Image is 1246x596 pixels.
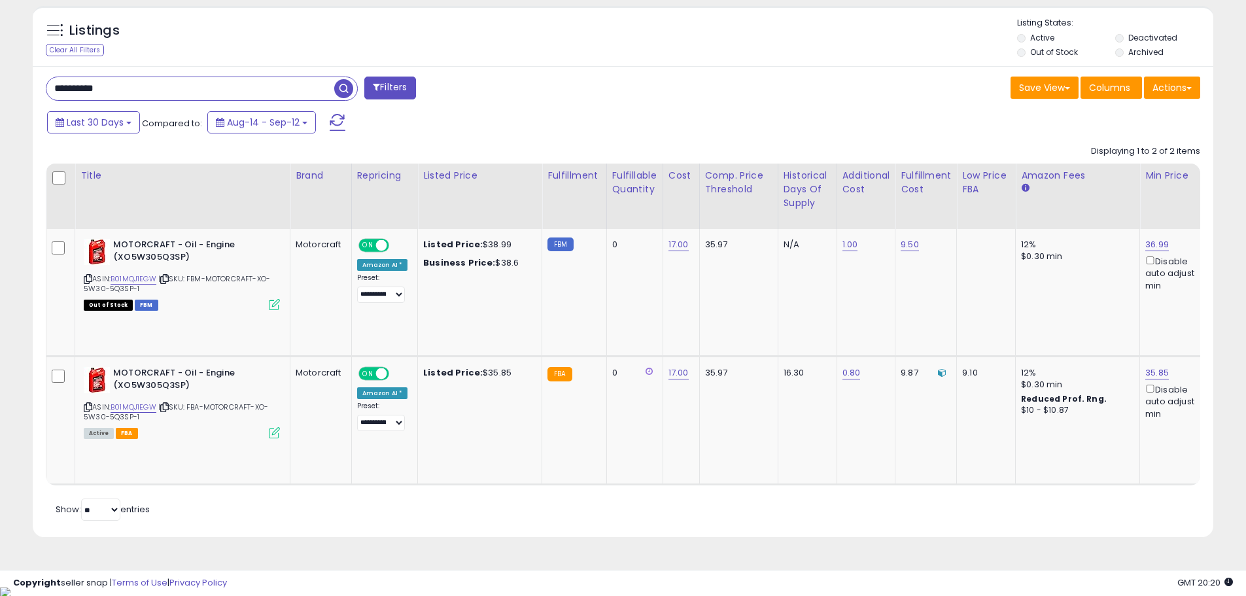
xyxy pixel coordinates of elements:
[67,116,124,129] span: Last 30 Days
[84,273,270,293] span: | SKU: FBM-MOTORCRAFT-XO-5W30-5Q3SP-1
[1011,77,1079,99] button: Save View
[901,238,919,251] a: 9.50
[116,428,138,439] span: FBA
[423,257,532,269] div: $38.6
[357,387,408,399] div: Amazon AI *
[842,366,861,379] a: 0.80
[547,169,600,183] div: Fulfillment
[360,368,376,379] span: ON
[1021,367,1130,379] div: 12%
[784,239,827,251] div: N/A
[207,111,316,133] button: Aug-14 - Sep-12
[46,44,104,56] div: Clear All Filters
[169,576,227,589] a: Privacy Policy
[84,300,133,311] span: All listings that are currently out of stock and unavailable for purchase on Amazon
[364,77,415,99] button: Filters
[1021,169,1134,183] div: Amazon Fees
[612,169,657,196] div: Fulfillable Quantity
[1030,46,1078,58] label: Out of Stock
[547,367,572,381] small: FBA
[84,367,280,437] div: ASIN:
[1144,77,1200,99] button: Actions
[113,239,272,266] b: MOTORCRAFT - Oil - Engine (XO5W305Q3SP)
[360,240,376,251] span: ON
[1145,382,1208,420] div: Disable auto adjust min
[84,239,280,309] div: ASIN:
[423,256,495,269] b: Business Price:
[668,238,689,251] a: 17.00
[111,273,156,285] a: B01MQJ1EGW
[1145,254,1208,292] div: Disable auto adjust min
[357,169,413,183] div: Repricing
[47,111,140,133] button: Last 30 Days
[842,238,858,251] a: 1.00
[1021,251,1130,262] div: $0.30 min
[1089,81,1130,94] span: Columns
[84,367,110,393] img: 51FROXu0zdL._SL40_.jpg
[387,240,407,251] span: OFF
[962,367,1005,379] div: 9.10
[1145,366,1169,379] a: 35.85
[113,367,272,394] b: MOTORCRAFT - Oil - Engine (XO5W305Q3SP)
[784,169,831,210] div: Historical Days Of Supply
[357,402,408,431] div: Preset:
[784,367,827,379] div: 16.30
[423,169,536,183] div: Listed Price
[1081,77,1142,99] button: Columns
[1145,169,1213,183] div: Min Price
[80,169,285,183] div: Title
[1021,405,1130,416] div: $10 - $10.87
[901,169,951,196] div: Fulfillment Cost
[901,367,946,379] div: 9.87
[668,169,694,183] div: Cost
[296,367,341,379] div: Motorcraft
[705,367,768,379] div: 35.97
[13,577,227,589] div: seller snap | |
[111,402,156,413] a: B01MQJ1EGW
[84,428,114,439] span: All listings currently available for purchase on Amazon
[84,239,110,265] img: 51FROXu0zdL._SL40_.jpg
[1091,145,1200,158] div: Displaying 1 to 2 of 2 items
[1021,393,1107,404] b: Reduced Prof. Rng.
[423,238,483,251] b: Listed Price:
[1021,379,1130,391] div: $0.30 min
[1145,238,1169,251] a: 36.99
[112,576,167,589] a: Terms of Use
[357,259,408,271] div: Amazon AI *
[1128,46,1164,58] label: Archived
[357,273,408,303] div: Preset:
[1177,576,1233,589] span: 2025-10-13 20:20 GMT
[612,239,653,251] div: 0
[547,237,573,251] small: FBM
[84,402,268,421] span: | SKU: FBA-MOTORCRAFT-XO-5W30-5Q3SP-1
[423,239,532,251] div: $38.99
[962,169,1010,196] div: Low Price FBA
[1017,17,1213,29] p: Listing States:
[135,300,158,311] span: FBM
[612,367,653,379] div: 0
[387,368,407,379] span: OFF
[842,169,890,196] div: Additional Cost
[56,503,150,516] span: Show: entries
[1021,239,1130,251] div: 12%
[423,367,532,379] div: $35.85
[296,169,346,183] div: Brand
[705,169,772,196] div: Comp. Price Threshold
[1030,32,1054,43] label: Active
[13,576,61,589] strong: Copyright
[1021,183,1029,194] small: Amazon Fees.
[296,239,341,251] div: Motorcraft
[227,116,300,129] span: Aug-14 - Sep-12
[69,22,120,40] h5: Listings
[423,366,483,379] b: Listed Price:
[142,117,202,130] span: Compared to:
[705,239,768,251] div: 35.97
[668,366,689,379] a: 17.00
[1128,32,1177,43] label: Deactivated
